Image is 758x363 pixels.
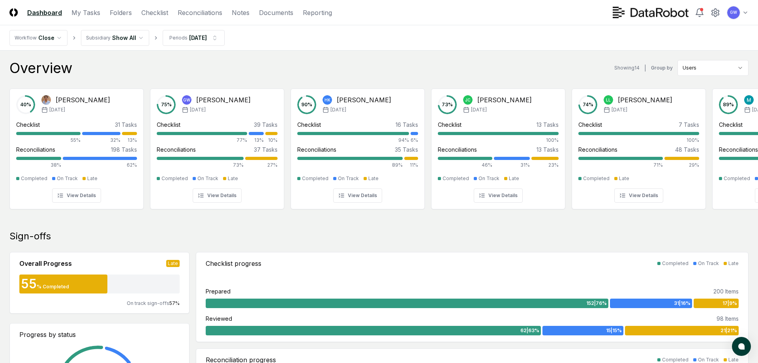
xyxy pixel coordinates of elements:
div: 13 Tasks [537,145,559,154]
img: DataRobot logo [613,7,689,18]
div: Completed [161,175,188,182]
div: Late [87,175,98,182]
div: On Track [698,260,719,267]
span: 57 % [169,300,180,306]
div: 16 Tasks [396,120,418,129]
div: Reconciliations [719,145,758,154]
div: 55% [16,137,81,144]
img: Manny Birrueta [744,95,754,105]
span: [DATE] [471,106,487,113]
div: 31% [494,162,530,169]
div: 11% [404,162,418,169]
div: Workflow [15,34,37,41]
a: 73%JC[PERSON_NAME][DATE]Checklist13 Tasks100%Reconciliations13 Tasks46%31%23%CompletedOn TrackLat... [431,82,565,209]
div: [PERSON_NAME] [196,95,251,105]
div: Periods [169,34,188,41]
div: Checklist [297,120,321,129]
span: [DATE] [612,106,627,113]
span: GW [730,9,737,15]
div: Showing 14 [614,64,640,71]
div: 29% [664,162,699,169]
div: 6% [411,137,418,144]
span: 152 | 76 % [586,300,607,307]
button: atlas-launcher [732,337,751,356]
span: GW [183,97,190,103]
div: Checklist [438,120,462,129]
a: Folders [110,8,132,17]
div: Reconciliations [157,145,196,154]
img: Dina Abdelmageed [41,95,51,105]
div: 46% [438,162,492,169]
div: Progress by status [19,330,180,339]
button: View Details [333,188,382,203]
div: Checklist [578,120,602,129]
div: | [644,64,646,72]
div: Checklist progress [206,259,261,268]
div: 32% [82,137,120,144]
div: On Track [478,175,499,182]
div: Completed [724,175,750,182]
a: Documents [259,8,293,17]
span: 21 | 21 % [720,327,737,334]
div: 200 Items [713,287,739,295]
div: 198 Tasks [111,145,137,154]
div: Completed [662,260,689,267]
div: 39 Tasks [254,120,278,129]
div: Late [368,175,379,182]
div: 13% [122,137,137,144]
a: Reconciliations [178,8,222,17]
a: Dashboard [27,8,62,17]
div: 27% [245,162,278,169]
div: Late [509,175,519,182]
div: Completed [21,175,47,182]
button: GW [726,6,741,20]
div: 100% [578,137,699,144]
div: 13 Tasks [537,120,559,129]
div: Checklist [157,120,180,129]
span: [DATE] [330,106,346,113]
img: Logo [9,8,18,17]
div: 94% [297,137,409,144]
a: 40%Dina Abdelmageed[PERSON_NAME][DATE]Checklist31 Tasks55%32%13%Reconciliations198 Tasks38%62%Com... [9,82,144,209]
div: 13% [249,137,264,144]
div: Completed [443,175,469,182]
span: 17 | 9 % [722,300,737,307]
nav: breadcrumb [9,30,225,46]
a: Reporting [303,8,332,17]
div: [PERSON_NAME] [56,95,110,105]
div: Sign-offs [9,230,749,243]
div: On Track [57,175,78,182]
div: [PERSON_NAME] [337,95,391,105]
div: [DATE] [189,34,207,42]
div: 48 Tasks [675,145,699,154]
label: Group by [651,66,673,70]
div: Reconciliations [578,145,617,154]
div: 35 Tasks [395,145,418,154]
span: 62 | 63 % [520,327,539,334]
button: View Details [52,188,101,203]
span: 15 | 15 % [606,327,622,334]
div: 89% [297,162,403,169]
div: 77% [157,137,247,144]
div: Checklist [16,120,40,129]
div: Overall Progress [19,259,72,268]
a: 90%HK[PERSON_NAME][DATE]Checklist16 Tasks94%6%Reconciliations35 Tasks89%11%CompletedOn TrackLateV... [291,82,425,209]
div: 7 Tasks [679,120,699,129]
div: 100% [438,137,559,144]
a: Checklist progressCompletedOn TrackLatePrepared200 Items152|76%31|16%17|9%Reviewed98 Items62|63%1... [196,252,749,342]
button: View Details [474,188,523,203]
button: View Details [193,188,242,203]
div: 31 Tasks [115,120,137,129]
div: Completed [302,175,328,182]
div: % Completed [37,283,69,290]
div: Overview [9,60,72,76]
a: Checklist [141,8,168,17]
span: JC [465,97,471,103]
div: 98 Items [717,314,739,323]
div: On Track [197,175,218,182]
span: HK [325,97,330,103]
div: 37 Tasks [254,145,278,154]
button: View Details [614,188,663,203]
div: 23% [531,162,559,169]
div: Late [228,175,238,182]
